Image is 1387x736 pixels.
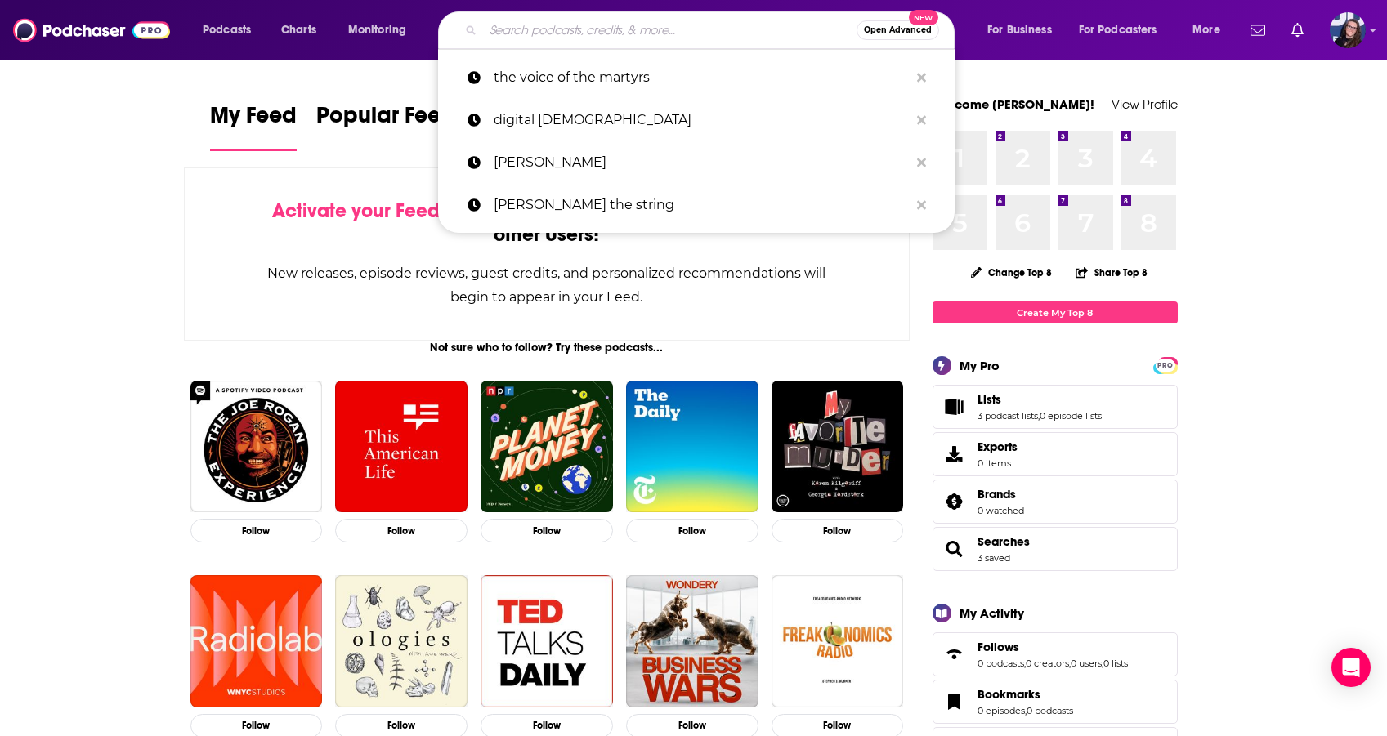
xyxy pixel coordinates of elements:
img: Freakonomics Radio [772,575,904,707]
img: The Daily [626,381,758,513]
button: Show profile menu [1330,12,1366,48]
button: open menu [1181,17,1241,43]
p: Craig Havighurst the string [494,184,909,226]
div: My Activity [960,605,1024,621]
img: Radiolab [190,575,323,707]
a: 0 episode lists [1040,410,1102,422]
span: Exports [978,439,1018,454]
span: Brands [978,487,1016,502]
span: Exports [938,443,971,466]
span: Bookmarks [978,687,1040,702]
a: Lists [938,395,971,418]
div: New releases, episode reviews, guest credits, and personalized recommendations will begin to appe... [266,261,828,309]
span: , [1069,658,1071,669]
a: 3 podcast lists [978,410,1038,422]
a: 0 podcasts [1027,705,1073,716]
span: My Feed [210,101,297,139]
a: Brands [978,487,1024,502]
a: Create My Top 8 [933,301,1178,323]
span: Podcasts [203,19,251,42]
a: Searches [938,538,971,560]
img: Ologies with Alie Ward [335,575,468,707]
span: Brands [933,480,1178,524]
a: 0 creators [1026,658,1069,669]
button: Follow [626,519,758,542]
span: Charts [281,19,316,42]
span: Monitoring [348,19,406,42]
input: Search podcasts, credits, & more... [483,17,857,43]
a: 0 lists [1103,658,1128,669]
div: Open Intercom Messenger [1331,648,1371,687]
span: New [909,10,938,25]
div: Search podcasts, credits, & more... [454,11,970,49]
a: Searches [978,534,1030,549]
button: Follow [335,519,468,542]
button: open menu [337,17,427,43]
a: 3 saved [978,552,1010,564]
button: Follow [190,519,323,542]
span: Follows [978,640,1019,654]
p: the voice of the martyrs [494,56,909,99]
a: Show notifications dropdown [1285,16,1310,44]
a: Exports [933,432,1178,476]
p: gates garcia [494,141,909,184]
img: TED Talks Daily [481,575,613,707]
a: 0 watched [978,505,1024,516]
a: Bookmarks [978,687,1073,702]
a: Lists [978,392,1102,407]
button: Open AdvancedNew [857,20,939,40]
a: digital [DEMOGRAPHIC_DATA] [438,99,955,141]
img: Planet Money [481,381,613,513]
span: , [1024,658,1026,669]
span: More [1192,19,1220,42]
a: 0 users [1071,658,1102,669]
a: Follows [978,640,1128,654]
img: This American Life [335,381,468,513]
div: Not sure who to follow? Try these podcasts... [184,341,910,355]
span: , [1038,410,1040,422]
span: Lists [933,385,1178,429]
a: View Profile [1112,96,1178,112]
span: Lists [978,392,1001,407]
a: Show notifications dropdown [1244,16,1272,44]
span: Activate your Feed [272,198,440,223]
a: 0 episodes [978,705,1025,716]
img: My Favorite Murder with Karen Kilgariff and Georgia Hardstark [772,381,904,513]
a: My Feed [210,101,297,151]
div: by following Podcasts, Creators, Lists, and other Users! [266,199,828,247]
div: My Pro [960,358,1000,373]
a: Popular Feed [316,101,455,151]
a: 0 podcasts [978,658,1024,669]
img: User Profile [1330,12,1366,48]
button: open menu [1068,17,1181,43]
a: Welcome [PERSON_NAME]! [933,96,1094,112]
span: PRO [1156,359,1175,372]
img: Podchaser - Follow, Share and Rate Podcasts [13,15,170,46]
a: Brands [938,490,971,513]
span: For Business [987,19,1052,42]
span: 0 items [978,457,1018,469]
a: [PERSON_NAME] the string [438,184,955,226]
span: , [1025,705,1027,716]
button: open menu [976,17,1072,43]
span: Open Advanced [864,26,932,34]
span: Popular Feed [316,101,455,139]
a: Bookmarks [938,690,971,713]
span: , [1102,658,1103,669]
button: Follow [481,519,613,542]
a: The Joe Rogan Experience [190,381,323,513]
a: [PERSON_NAME] [438,141,955,184]
button: open menu [191,17,272,43]
button: Change Top 8 [961,262,1063,283]
button: Follow [772,519,904,542]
